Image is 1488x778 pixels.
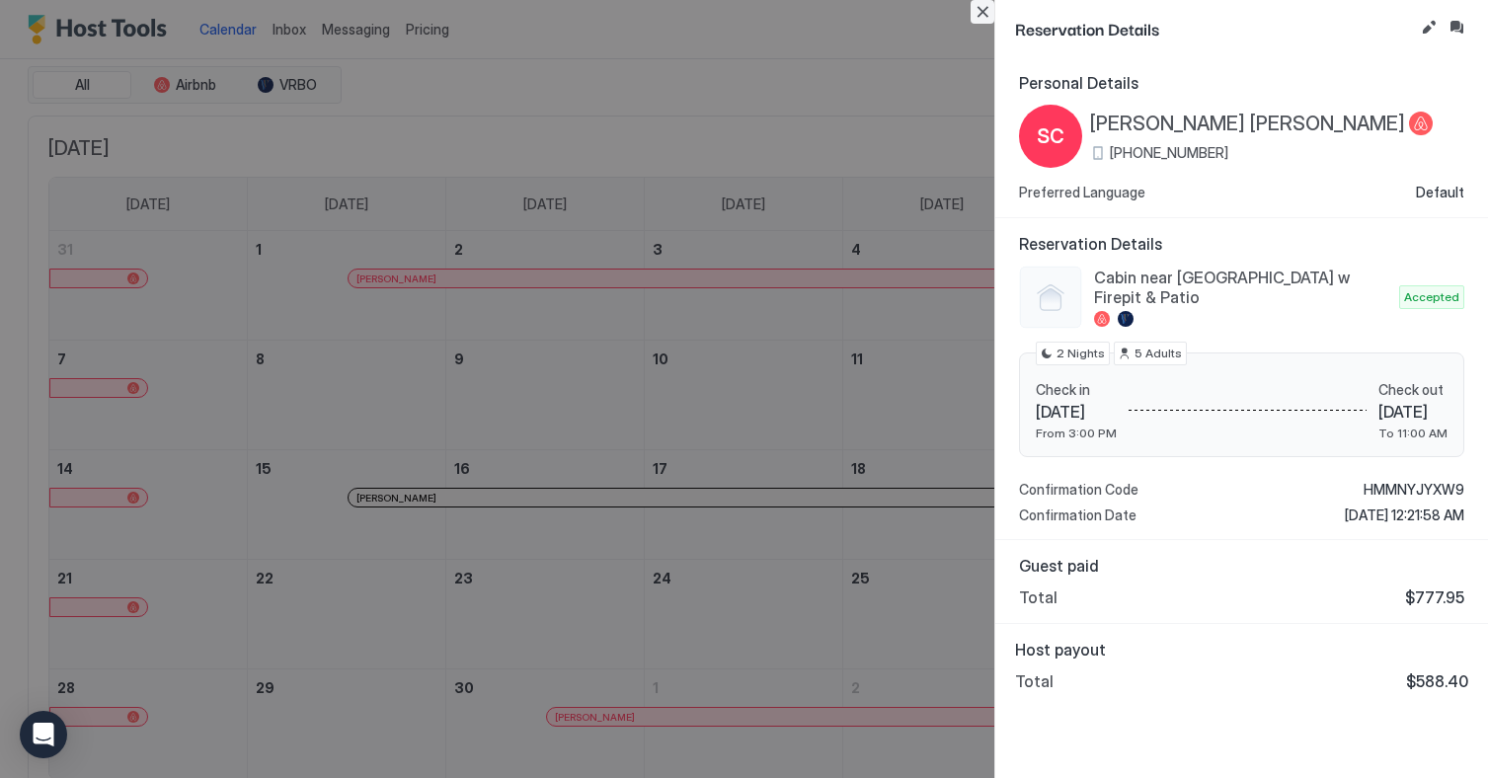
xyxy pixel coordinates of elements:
span: Default [1416,184,1464,201]
button: Edit reservation [1417,16,1441,39]
span: Total [1015,671,1054,691]
span: 5 Adults [1135,345,1182,362]
span: Check in [1036,381,1117,399]
span: Personal Details [1019,73,1464,93]
span: Accepted [1404,288,1459,306]
button: Inbox [1445,16,1468,39]
span: HMMNYJYXW9 [1364,481,1464,499]
span: From 3:00 PM [1036,426,1117,440]
span: $777.95 [1405,587,1464,607]
span: Total [1019,587,1057,607]
span: [PHONE_NUMBER] [1110,144,1228,162]
span: Reservation Details [1019,234,1464,254]
span: Reservation Details [1015,16,1413,40]
span: SC [1037,121,1064,151]
span: Check out [1378,381,1448,399]
span: [DATE] [1378,402,1448,422]
span: [PERSON_NAME] [PERSON_NAME] [1090,112,1405,136]
span: To 11:00 AM [1378,426,1448,440]
span: [DATE] [1036,402,1117,422]
span: $588.40 [1406,671,1468,691]
span: [DATE] 12:21:58 AM [1345,506,1464,524]
span: Confirmation Code [1019,481,1138,499]
span: Preferred Language [1019,184,1145,201]
div: Open Intercom Messenger [20,711,67,758]
span: 2 Nights [1057,345,1105,362]
span: Guest paid [1019,556,1464,576]
span: Confirmation Date [1019,506,1136,524]
span: Host payout [1015,640,1468,660]
span: Cabin near [GEOGRAPHIC_DATA] w Firepit & Patio [1094,268,1391,307]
